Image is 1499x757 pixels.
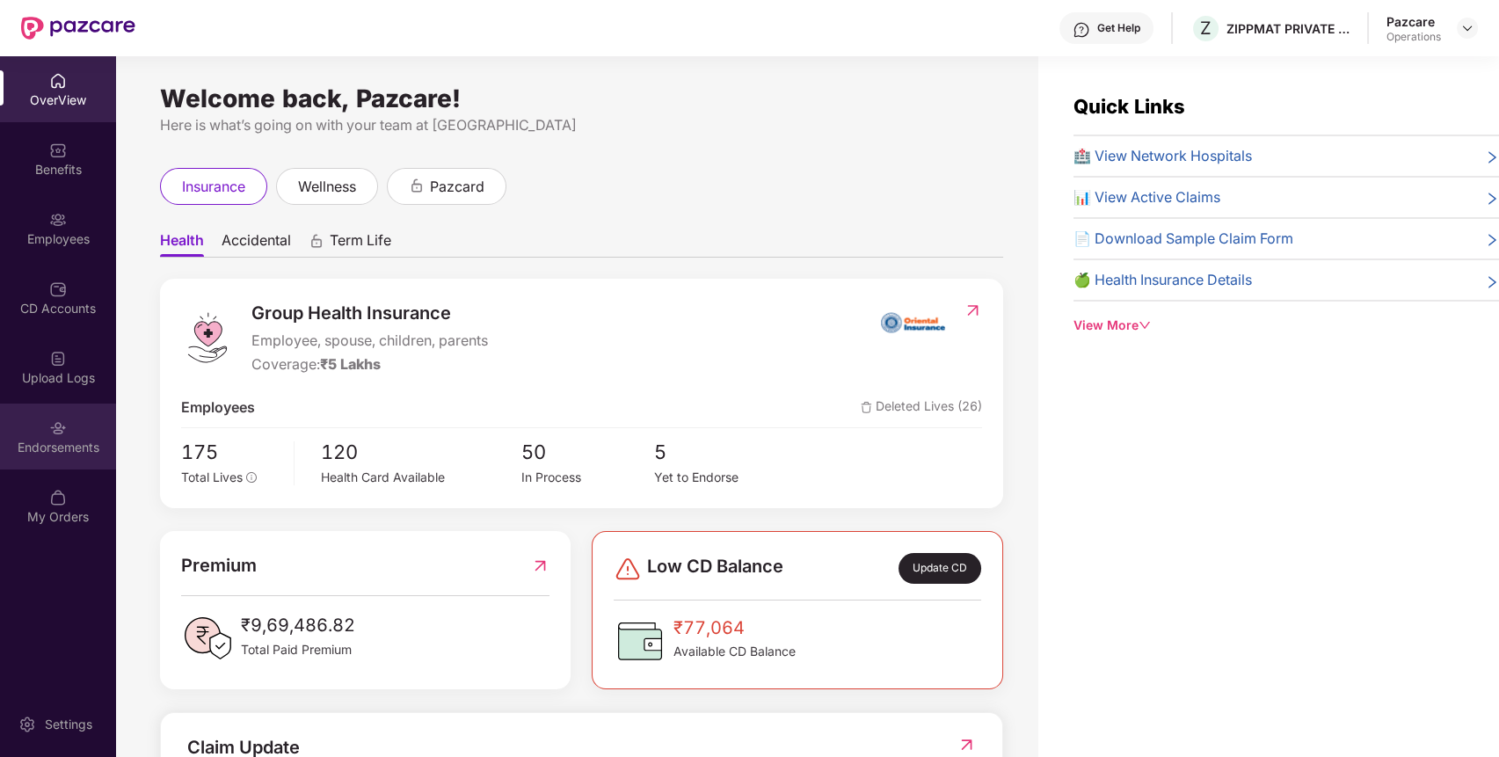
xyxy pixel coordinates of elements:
div: Operations [1386,30,1441,44]
span: pazcard [430,176,484,198]
img: svg+xml;base64,PHN2ZyBpZD0iRW1wbG95ZWVzIiB4bWxucz0iaHR0cDovL3d3dy53My5vcmcvMjAwMC9zdmciIHdpZHRoPS... [49,211,67,229]
span: 175 [181,437,281,468]
div: Coverage: [251,353,488,375]
span: Employees [181,397,255,419]
span: ₹77,064 [673,615,796,642]
span: 5 [654,437,788,468]
img: svg+xml;base64,PHN2ZyBpZD0iU2V0dGluZy0yMHgyMCIgeG1sbnM9Imh0dHA6Ly93d3cudzMub3JnLzIwMDAvc3ZnIiB3aW... [18,716,36,733]
img: logo [181,311,234,364]
span: Premium [181,552,257,579]
img: RedirectIcon [964,302,982,319]
img: svg+xml;base64,PHN2ZyBpZD0iQ0RfQWNjb3VudHMiIGRhdGEtbmFtZT0iQ0QgQWNjb3VudHMiIHhtbG5zPSJodHRwOi8vd3... [49,280,67,298]
span: insurance [182,176,245,198]
div: View More [1073,316,1499,335]
div: Pazcare [1386,13,1441,30]
div: In Process [520,468,654,487]
img: svg+xml;base64,PHN2ZyBpZD0iSG9tZSIgeG1sbnM9Imh0dHA6Ly93d3cudzMub3JnLzIwMDAvc3ZnIiB3aWR0aD0iMjAiIG... [49,72,67,90]
img: svg+xml;base64,PHN2ZyBpZD0iQmVuZWZpdHMiIHhtbG5zPSJodHRwOi8vd3d3LnczLm9yZy8yMDAwL3N2ZyIgd2lkdGg9Ij... [49,142,67,159]
div: ZIPPMAT PRIVATE LIMITED [1226,20,1350,37]
span: wellness [298,176,356,198]
span: Total Paid Premium [241,640,355,659]
span: 🏥 View Network Hospitals [1073,145,1252,167]
div: Welcome back, Pazcare! [160,91,1003,106]
img: svg+xml;base64,PHN2ZyBpZD0iRW5kb3JzZW1lbnRzIiB4bWxucz0iaHR0cDovL3d3dy53My5vcmcvMjAwMC9zdmciIHdpZH... [49,419,67,437]
span: down [1139,319,1151,331]
img: New Pazcare Logo [21,17,135,40]
span: Available CD Balance [673,642,796,661]
span: Accidental [222,231,291,257]
div: Yet to Endorse [654,468,788,487]
span: 120 [321,437,521,468]
img: CDBalanceIcon [614,615,666,667]
span: 50 [520,437,654,468]
img: RedirectIcon [531,552,549,579]
span: 📄 Download Sample Claim Form [1073,228,1293,250]
span: right [1485,149,1499,167]
span: Low CD Balance [647,553,783,584]
img: svg+xml;base64,PHN2ZyBpZD0iRHJvcGRvd24tMzJ4MzIiIHhtbG5zPSJodHRwOi8vd3d3LnczLm9yZy8yMDAwL3N2ZyIgd2... [1460,21,1474,35]
span: Employee, spouse, children, parents [251,330,488,352]
span: 📊 View Active Claims [1073,186,1220,208]
div: Update CD [899,553,981,584]
div: Get Help [1097,21,1140,35]
div: animation [409,178,425,193]
div: Health Card Available [321,468,521,487]
span: Group Health Insurance [251,300,488,327]
span: ₹9,69,486.82 [241,612,355,639]
span: Term Life [330,231,391,257]
div: Here is what’s going on with your team at [GEOGRAPHIC_DATA] [160,114,1003,136]
span: right [1485,231,1499,250]
div: Settings [40,716,98,733]
img: svg+xml;base64,PHN2ZyBpZD0iVXBsb2FkX0xvZ3MiIGRhdGEtbmFtZT0iVXBsb2FkIExvZ3MiIHhtbG5zPSJodHRwOi8vd3... [49,350,67,368]
span: ₹5 Lakhs [320,355,381,373]
img: PaidPremiumIcon [181,612,234,665]
span: right [1485,273,1499,291]
span: Health [160,231,204,257]
img: RedirectIcon [957,736,976,753]
img: insurerIcon [880,300,946,344]
span: Quick Links [1073,95,1185,118]
span: 🍏 Health Insurance Details [1073,269,1252,291]
img: deleteIcon [861,402,872,413]
img: svg+xml;base64,PHN2ZyBpZD0iTXlfT3JkZXJzIiBkYXRhLW5hbWU9Ik15IE9yZGVycyIgeG1sbnM9Imh0dHA6Ly93d3cudz... [49,489,67,506]
span: info-circle [246,472,257,483]
img: svg+xml;base64,PHN2ZyBpZD0iRGFuZ2VyLTMyeDMyIiB4bWxucz0iaHR0cDovL3d3dy53My5vcmcvMjAwMC9zdmciIHdpZH... [614,555,642,583]
img: svg+xml;base64,PHN2ZyBpZD0iSGVscC0zMngzMiIgeG1sbnM9Imh0dHA6Ly93d3cudzMub3JnLzIwMDAvc3ZnIiB3aWR0aD... [1073,21,1090,39]
span: Z [1200,18,1212,39]
span: Deleted Lives (26) [861,397,982,419]
span: Total Lives [181,469,243,484]
span: right [1485,190,1499,208]
div: animation [309,233,324,249]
